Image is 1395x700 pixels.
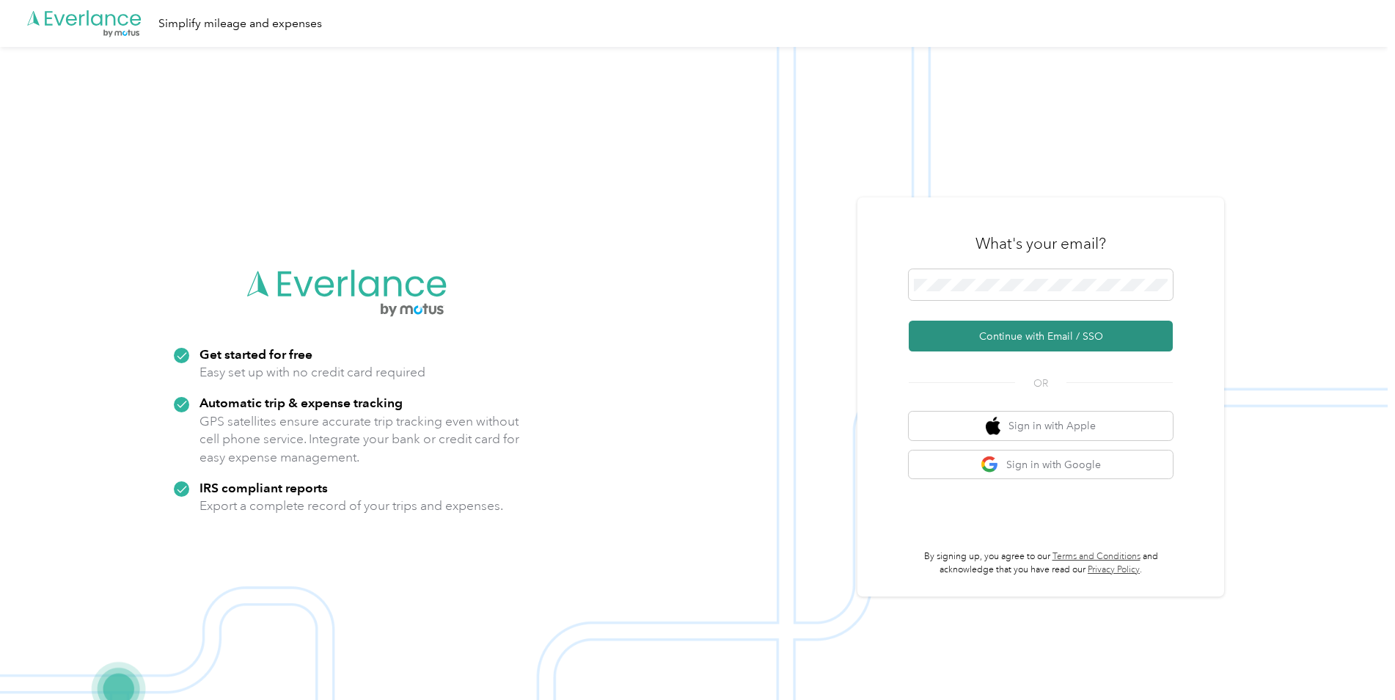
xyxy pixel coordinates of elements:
[1015,376,1066,391] span: OR
[909,321,1173,351] button: Continue with Email / SSO
[158,15,322,33] div: Simplify mileage and expenses
[199,412,520,467] p: GPS satellites ensure accurate trip tracking even without cell phone service. Integrate your bank...
[1088,564,1140,575] a: Privacy Policy
[986,417,1000,435] img: apple logo
[909,550,1173,576] p: By signing up, you agree to our and acknowledge that you have read our .
[199,363,425,382] p: Easy set up with no credit card required
[909,412,1173,440] button: apple logoSign in with Apple
[975,233,1106,254] h3: What's your email?
[199,346,312,362] strong: Get started for free
[199,395,403,410] strong: Automatic trip & expense tracking
[1052,551,1140,562] a: Terms and Conditions
[199,497,503,515] p: Export a complete record of your trips and expenses.
[981,456,999,474] img: google logo
[909,451,1173,479] button: google logoSign in with Google
[199,480,328,495] strong: IRS compliant reports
